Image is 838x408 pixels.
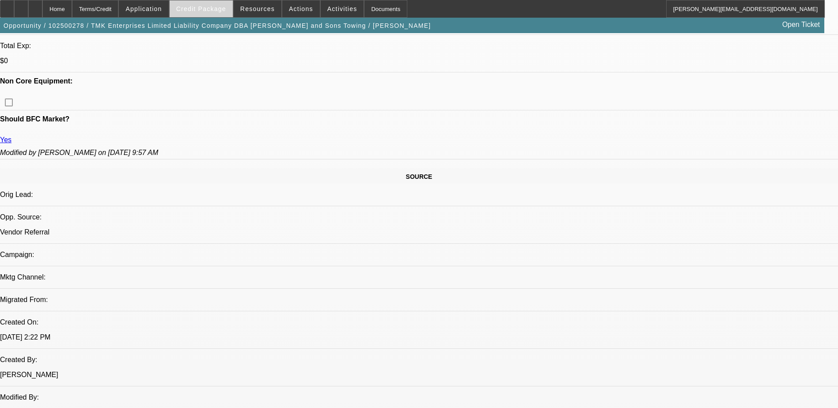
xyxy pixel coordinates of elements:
span: Actions [289,5,313,12]
button: Activities [321,0,364,17]
span: Resources [240,5,275,12]
button: Resources [234,0,281,17]
a: Open Ticket [779,17,823,32]
span: Application [125,5,162,12]
button: Actions [282,0,320,17]
button: Credit Package [170,0,233,17]
button: Application [119,0,168,17]
span: Activities [327,5,357,12]
span: Opportunity / 102500278 / TMK Enterprises Limited Liability Company DBA [PERSON_NAME] and Sons To... [4,22,431,29]
span: SOURCE [406,173,432,180]
span: Credit Package [176,5,226,12]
